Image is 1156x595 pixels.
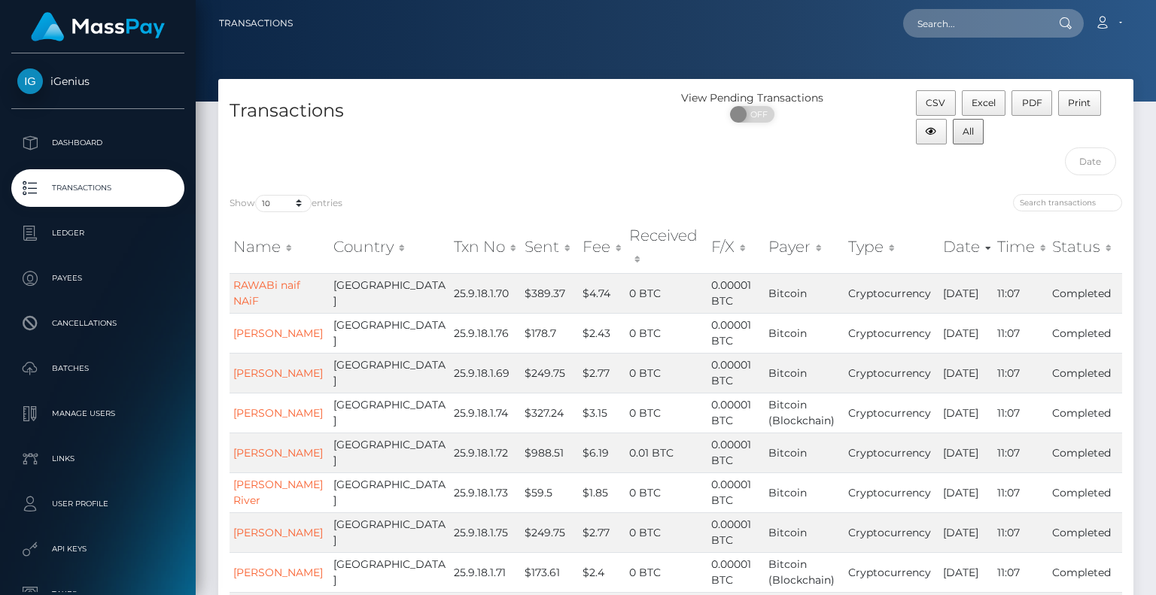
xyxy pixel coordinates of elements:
label: Show entries [230,195,342,212]
td: [GEOGRAPHIC_DATA] [330,313,450,353]
td: Cryptocurrency [844,472,938,512]
a: RAWABi naif NAiF [233,278,300,308]
a: Links [11,440,184,478]
span: iGenius [11,74,184,88]
button: Excel [962,90,1006,116]
a: Transactions [11,169,184,207]
td: 0.00001 BTC [707,353,765,393]
p: Payees [17,267,178,290]
td: $4.74 [579,273,625,313]
td: 25.9.18.1.75 [450,512,521,552]
td: $173.61 [521,552,579,592]
a: [PERSON_NAME] [233,526,323,539]
span: Bitcoin [768,526,807,539]
td: $2.77 [579,512,625,552]
td: 0.00001 BTC [707,472,765,512]
td: 0 BTC [625,273,707,313]
td: 0 BTC [625,512,707,552]
td: Completed [1048,313,1122,353]
button: Column visibility [916,119,947,144]
td: [DATE] [939,353,993,393]
span: Print [1068,97,1091,108]
td: [DATE] [939,393,993,433]
td: 0.00001 BTC [707,433,765,472]
th: Received: activate to sort column ascending [625,220,707,274]
button: Print [1058,90,1101,116]
th: Fee: activate to sort column ascending [579,220,625,274]
th: Sent: activate to sort column ascending [521,220,579,274]
td: [GEOGRAPHIC_DATA] [330,472,450,512]
th: Country: activate to sort column ascending [330,220,450,274]
td: [DATE] [939,512,993,552]
td: 0.00001 BTC [707,313,765,353]
td: 25.9.18.1.70 [450,273,521,313]
span: Bitcoin [768,287,807,300]
td: Cryptocurrency [844,353,938,393]
p: Ledger [17,222,178,244]
td: Completed [1048,393,1122,433]
a: Transactions [219,8,293,39]
td: 11:07 [993,353,1048,393]
a: [PERSON_NAME] [233,446,323,460]
a: User Profile [11,485,184,523]
td: 0 BTC [625,353,707,393]
td: Completed [1048,273,1122,313]
td: $3.15 [579,393,625,433]
td: Cryptocurrency [844,512,938,552]
td: 11:07 [993,393,1048,433]
span: Bitcoin [768,326,807,340]
td: $988.51 [521,433,579,472]
td: $178.7 [521,313,579,353]
input: Search transactions [1013,194,1122,211]
td: $249.75 [521,512,579,552]
td: 0.00001 BTC [707,512,765,552]
td: Cryptocurrency [844,273,938,313]
td: Completed [1048,552,1122,592]
td: $389.37 [521,273,579,313]
a: Payees [11,260,184,297]
td: 11:07 [993,472,1048,512]
td: $1.85 [579,472,625,512]
p: Dashboard [17,132,178,154]
a: [PERSON_NAME] [233,406,323,420]
td: 0.00001 BTC [707,273,765,313]
th: Time: activate to sort column ascending [993,220,1048,274]
td: $2.43 [579,313,625,353]
td: 25.9.18.1.72 [450,433,521,472]
p: Links [17,448,178,470]
td: Cryptocurrency [844,313,938,353]
p: Batches [17,357,178,380]
td: 11:07 [993,552,1048,592]
th: Txn No: activate to sort column ascending [450,220,521,274]
td: 0.00001 BTC [707,393,765,433]
td: [DATE] [939,552,993,592]
span: Bitcoin [768,446,807,460]
td: 0 BTC [625,472,707,512]
a: Ledger [11,214,184,252]
p: Cancellations [17,312,178,335]
a: API Keys [11,530,184,568]
span: Excel [972,97,996,108]
td: [DATE] [939,273,993,313]
a: [PERSON_NAME] River [233,478,323,507]
td: [GEOGRAPHIC_DATA] [330,353,450,393]
td: Cryptocurrency [844,433,938,472]
span: CSV [926,97,945,108]
td: [DATE] [939,472,993,512]
p: API Keys [17,538,178,560]
td: 11:07 [993,273,1048,313]
td: Completed [1048,472,1122,512]
span: All [963,126,974,137]
span: Bitcoin [768,366,807,380]
th: Status: activate to sort column ascending [1048,220,1122,274]
span: Bitcoin (Blockchain) [768,398,835,427]
td: [GEOGRAPHIC_DATA] [330,433,450,472]
a: [PERSON_NAME] [233,326,323,340]
th: Payer: activate to sort column ascending [765,220,844,274]
td: Cryptocurrency [844,552,938,592]
td: Completed [1048,433,1122,472]
input: Search... [903,9,1045,38]
td: 25.9.18.1.69 [450,353,521,393]
td: [DATE] [939,313,993,353]
button: All [953,119,984,144]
